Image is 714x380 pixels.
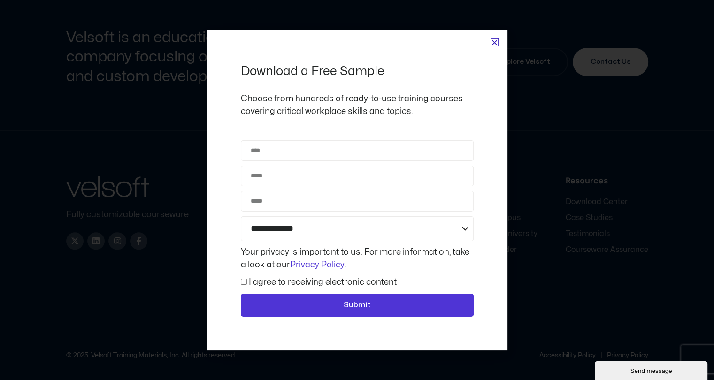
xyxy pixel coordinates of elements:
a: Privacy Policy [290,261,345,269]
span: Submit [344,299,371,312]
iframe: chat widget [595,359,709,380]
a: Close [491,39,498,46]
button: Submit [241,294,474,317]
label: I agree to receiving electronic content [249,278,397,286]
p: Choose from hundreds of ready-to-use training courses covering critical workplace skills and topics. [241,92,474,118]
div: Your privacy is important to us. For more information, take a look at our . [238,246,476,271]
h2: Download a Free Sample [241,63,474,79]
